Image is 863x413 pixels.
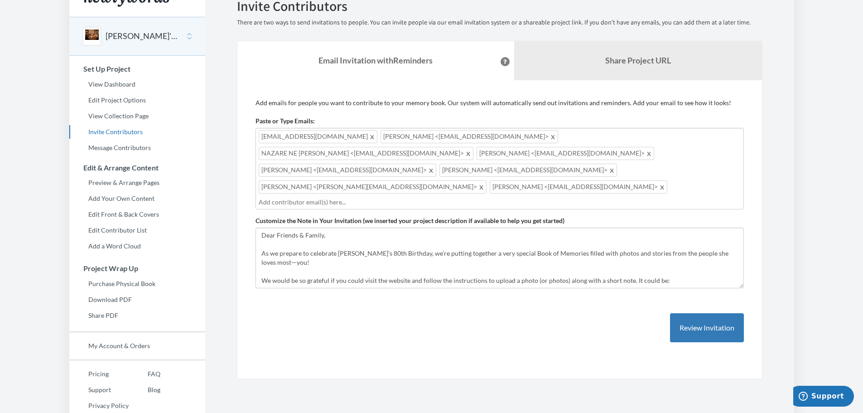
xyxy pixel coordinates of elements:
button: Review Invitation [670,313,744,343]
span: [PERSON_NAME] <[EMAIL_ADDRESS][DOMAIN_NAME]> [490,180,667,194]
span: [EMAIL_ADDRESS][DOMAIN_NAME] [259,130,377,143]
span: [PERSON_NAME] <[EMAIL_ADDRESS][DOMAIN_NAME]> [259,164,436,177]
a: Edit Project Options [69,93,205,107]
a: Download PDF [69,293,205,306]
span: [PERSON_NAME] <[EMAIL_ADDRESS][DOMAIN_NAME]> [439,164,617,177]
h3: Edit & Arrange Content [70,164,205,172]
a: Blog [129,383,160,397]
h3: Project Wrap Up [70,264,205,272]
a: Share PDF [69,309,205,322]
iframe: Opens a widget where you can chat to one of our agents [793,386,854,408]
a: FAQ [129,367,160,381]
a: Add Your Own Content [69,192,205,205]
label: Paste or Type Emails: [256,117,315,126]
a: Purchase Physical Book [69,277,205,291]
input: Add contributor email(s) here... [259,197,741,207]
p: Add emails for people you want to contribute to your memory book. Our system will automatically s... [256,98,744,107]
button: [PERSON_NAME]'s Birthday Book of Memories [106,30,179,42]
a: My Account & Orders [69,339,205,353]
a: Support [69,383,129,397]
a: Invite Contributors [69,125,205,139]
span: [PERSON_NAME] <[PERSON_NAME][EMAIL_ADDRESS][DOMAIN_NAME]> [259,180,487,194]
a: Add a Word Cloud [69,239,205,253]
a: Privacy Policy [69,399,129,413]
p: There are two ways to send invitations to people. You can invite people via our email invitation ... [237,18,762,27]
a: Edit Front & Back Covers [69,208,205,221]
a: Preview & Arrange Pages [69,176,205,189]
a: View Dashboard [69,78,205,91]
span: [PERSON_NAME] <[EMAIL_ADDRESS][DOMAIN_NAME]> [381,130,558,143]
span: [PERSON_NAME] <[EMAIL_ADDRESS][DOMAIN_NAME]> [477,147,654,160]
a: View Collection Page [69,109,205,123]
strong: Email Invitation with Reminders [318,55,433,65]
a: Pricing [69,367,129,381]
a: Message Contributors [69,141,205,155]
a: Edit Contributor List [69,224,205,237]
span: NAZARE NE [PERSON_NAME] <[EMAIL_ADDRESS][DOMAIN_NAME]> [259,147,473,160]
label: Customize the Note in Your Invitation (we inserted your project description if available to help ... [256,216,564,225]
b: Share Project URL [605,55,671,65]
h3: Set Up Project [70,65,205,73]
textarea: Dear Friends & Family, As we prepare to celebrate [PERSON_NAME]’s 80th Birthday, we’re putting to... [256,228,744,288]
